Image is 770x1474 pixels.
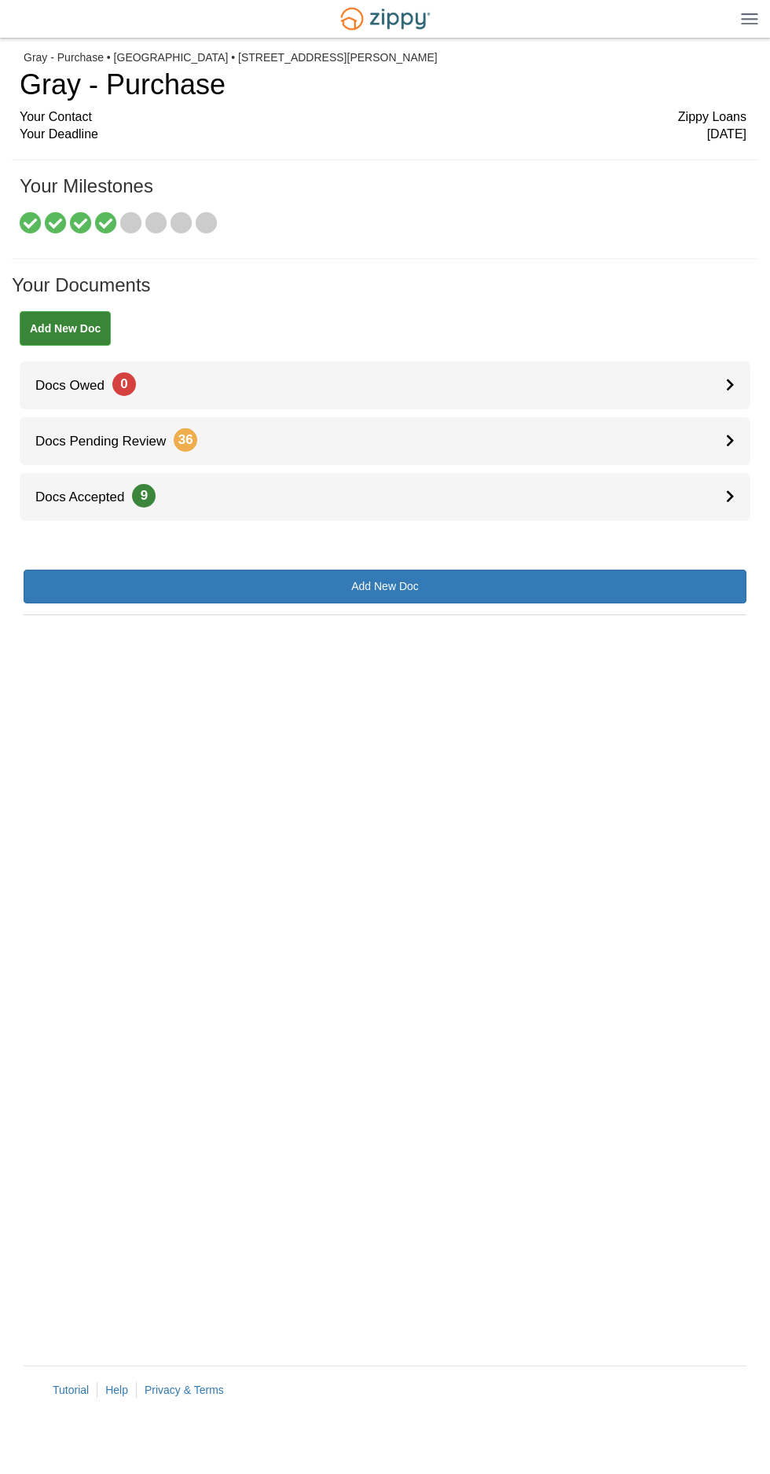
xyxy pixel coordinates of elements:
[20,176,746,212] h1: Your Milestones
[20,361,750,409] a: Docs Owed0
[707,126,746,144] span: [DATE]
[20,417,750,465] a: Docs Pending Review36
[24,570,746,603] a: Add New Doc
[24,51,746,64] div: Gray - Purchase • [GEOGRAPHIC_DATA] • [STREET_ADDRESS][PERSON_NAME]
[145,1384,224,1396] a: Privacy & Terms
[20,108,746,126] div: Your Contact
[132,484,156,508] span: 9
[174,428,197,452] span: 36
[20,126,746,144] div: Your Deadline
[20,69,746,101] h1: Gray - Purchase
[678,108,746,126] span: Zippy Loans
[20,378,136,393] span: Docs Owed
[112,372,136,396] span: 0
[12,275,758,311] h1: Your Documents
[20,311,111,346] a: Add New Doc
[20,489,156,504] span: Docs Accepted
[20,434,197,449] span: Docs Pending Review
[741,13,758,24] img: Mobile Dropdown Menu
[53,1384,89,1396] a: Tutorial
[105,1384,128,1396] a: Help
[20,473,750,521] a: Docs Accepted9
